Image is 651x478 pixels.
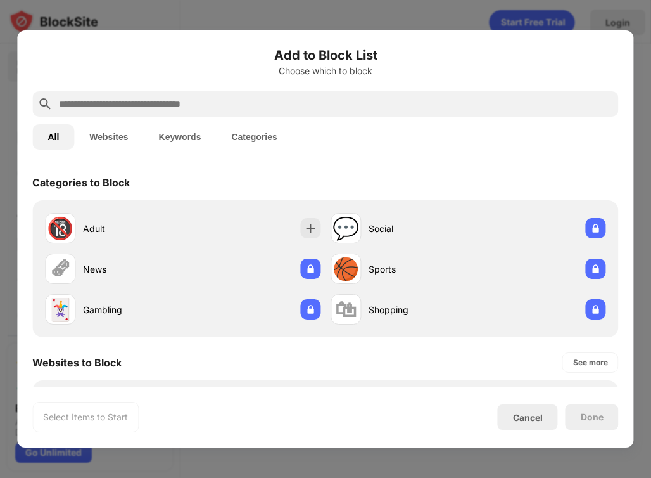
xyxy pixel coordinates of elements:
div: Done [581,412,604,422]
div: 🛍 [335,297,357,323]
h6: Add to Block List [32,46,618,65]
div: 💬 [332,216,359,242]
div: Cancel [513,412,543,423]
button: Categories [216,124,292,150]
div: Sports [369,262,468,276]
div: Adult [83,222,182,235]
div: 🗞 [49,256,71,282]
div: Gambling [83,303,182,316]
div: 🃏 [47,297,73,323]
div: 🔞 [47,216,73,242]
button: Websites [74,124,143,150]
div: Social [369,222,468,235]
div: Categories to Block [32,176,130,189]
div: News [83,262,182,276]
button: Keywords [144,124,217,150]
div: See more [573,356,608,369]
div: Select Items to Start [43,411,128,423]
div: 🏀 [332,256,359,282]
img: search.svg [37,96,53,112]
div: Websites to Block [32,356,122,369]
button: All [32,124,74,150]
div: Choose which to block [32,66,618,76]
div: Shopping [369,303,468,316]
